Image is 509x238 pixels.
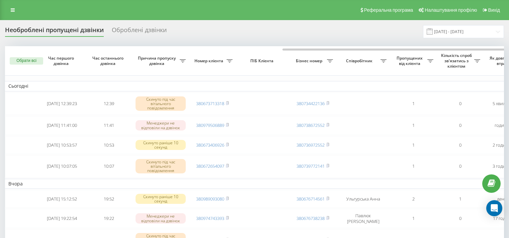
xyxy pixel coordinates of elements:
[85,190,132,208] td: 19:52
[488,7,500,13] span: Вихід
[10,57,43,65] button: Обрати всі
[393,56,427,66] span: Пропущених від клієнта
[38,116,85,135] td: [DATE] 11:41:00
[336,190,390,208] td: Ульгурська Анна
[296,122,325,128] a: 380738672552
[136,56,180,66] span: Причина пропуску дзвінка
[196,142,224,148] a: 380673406926
[38,136,85,154] td: [DATE] 10:53:57
[296,100,325,106] a: 380734422136
[390,209,437,228] td: 1
[136,159,186,174] div: Скинуто під час вітального повідомлення
[85,209,132,228] td: 19:22
[336,209,390,228] td: Павлюк [PERSON_NAME]
[44,56,80,66] span: Час першого дзвінка
[136,194,186,204] div: Скинуто раніше 10 секунд
[136,140,186,150] div: Скинуто раніше 10 секунд
[196,100,224,106] a: 380673713318
[5,26,104,37] div: Необроблені пропущені дзвінки
[437,209,484,228] td: 0
[85,116,132,135] td: 11:41
[425,7,477,13] span: Налаштування профілю
[296,196,325,202] a: 380676714561
[38,190,85,208] td: [DATE] 15:12:52
[196,196,224,202] a: 380989093080
[38,155,85,177] td: [DATE] 10:07:05
[293,58,327,64] span: Бізнес номер
[437,93,484,115] td: 0
[296,163,325,169] a: 380739772141
[242,58,284,64] span: ПІБ Клієнта
[296,142,325,148] a: 380736972552
[136,213,186,223] div: Менеджери не відповіли на дзвінок
[85,93,132,115] td: 12:39
[196,122,224,128] a: 380979506889
[390,136,437,154] td: 1
[390,116,437,135] td: 1
[437,190,484,208] td: 1
[437,136,484,154] td: 0
[296,215,325,221] a: 380676738238
[437,155,484,177] td: 0
[486,200,502,216] div: Open Intercom Messenger
[364,7,413,13] span: Реферальна програма
[340,58,380,64] span: Співробітник
[136,120,186,130] div: Менеджери не відповіли на дзвінок
[390,190,437,208] td: 2
[196,163,224,169] a: 380672654097
[85,136,132,154] td: 10:53
[38,209,85,228] td: [DATE] 19:22:54
[85,155,132,177] td: 10:07
[112,26,167,37] div: Оброблені дзвінки
[390,93,437,115] td: 1
[91,56,127,66] span: Час останнього дзвінка
[196,215,224,221] a: 380974743393
[440,53,474,69] span: Кількість спроб зв'язатись з клієнтом
[192,58,227,64] span: Номер клієнта
[38,93,85,115] td: [DATE] 12:39:23
[390,155,437,177] td: 1
[136,96,186,111] div: Скинуто під час вітального повідомлення
[437,116,484,135] td: 0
